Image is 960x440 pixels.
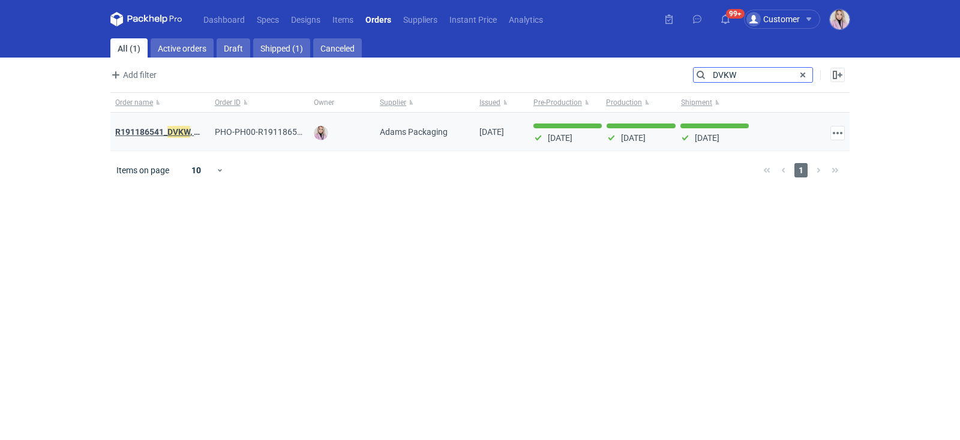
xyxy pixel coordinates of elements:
[621,133,646,143] p: [DATE]
[116,164,169,176] span: Items on page
[479,127,504,137] span: 08/10/2024
[253,38,310,58] a: Shipped (1)
[115,125,267,138] a: R191186541_DVKW, YVKS, KKXC, QGKK
[479,98,500,107] span: Issued
[110,38,148,58] a: All (1)
[533,98,582,107] span: Pre-Production
[285,12,326,26] a: Designs
[326,12,359,26] a: Items
[151,38,214,58] a: Active orders
[380,126,448,138] span: Adams Packaging
[744,10,830,29] button: Customer
[375,93,475,112] button: Supplier
[110,12,182,26] svg: Packhelp Pro
[108,68,157,82] button: Add filter
[679,93,754,112] button: Shipment
[830,126,845,140] button: Actions
[217,38,250,58] a: Draft
[167,125,190,138] em: DVKW
[177,162,216,179] div: 10
[681,98,712,107] span: Shipment
[548,133,572,143] p: [DATE]
[397,12,443,26] a: Suppliers
[197,12,251,26] a: Dashboard
[313,38,362,58] a: Canceled
[604,93,679,112] button: Production
[830,10,850,29] img: Klaudia Wiśniewska
[794,163,808,177] span: 1
[443,12,503,26] a: Instant Price
[746,12,800,26] div: Customer
[694,68,812,82] input: Search
[375,113,475,151] div: Adams Packaging
[359,12,397,26] a: Orders
[251,12,285,26] a: Specs
[314,98,334,107] span: Owner
[314,126,328,140] img: Klaudia Wiśniewska
[215,125,410,138] span: PHO-PH00-R191186541_DVKW,-YVKS,-KKXC,-QGKK
[695,133,719,143] p: [DATE]
[115,98,153,107] span: Order name
[109,68,157,82] span: Add filter
[716,10,735,29] button: 99+
[606,98,642,107] span: Production
[215,98,241,107] span: Order ID
[503,12,549,26] a: Analytics
[110,93,210,112] button: Order name
[380,98,406,107] span: Supplier
[210,93,310,112] button: Order ID
[529,93,604,112] button: Pre-Production
[475,93,529,112] button: Issued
